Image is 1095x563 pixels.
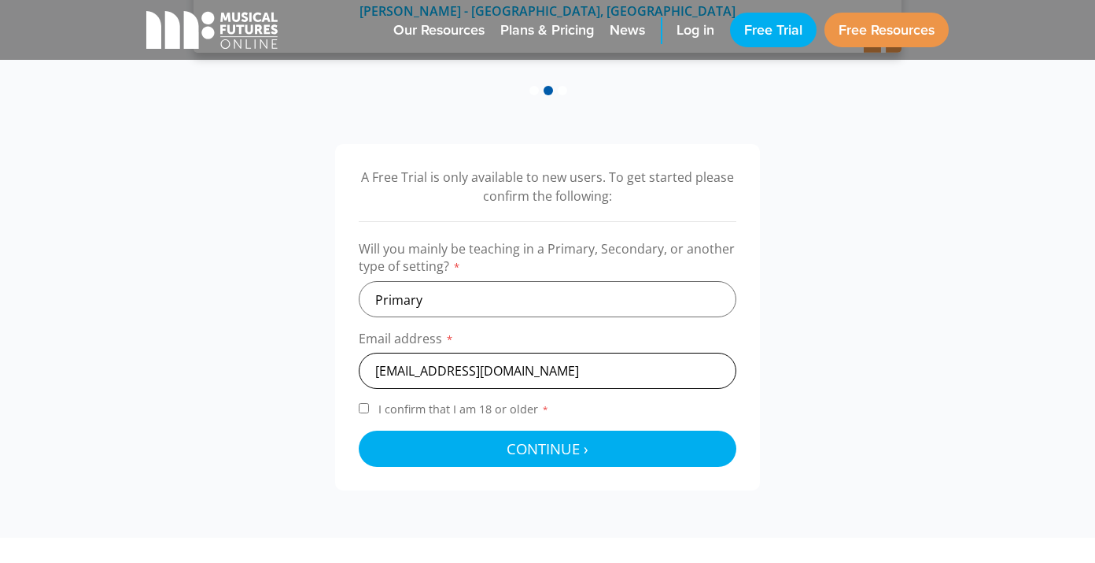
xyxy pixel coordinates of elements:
[359,240,736,281] label: Will you mainly be teaching in a Primary, Secondary, or another type of setting?
[730,13,817,47] a: Free Trial
[610,20,645,41] span: News
[359,330,736,353] label: Email address
[677,20,714,41] span: Log in
[359,431,736,467] button: Continue ›
[375,402,552,417] span: I confirm that I am 18 or older
[393,20,485,41] span: Our Resources
[507,439,588,458] span: Continue ›
[824,13,949,47] a: Free Resources
[359,168,736,206] p: A Free Trial is only available to new users. To get started please confirm the following:
[500,20,594,41] span: Plans & Pricing
[359,403,369,413] input: I confirm that I am 18 or older*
